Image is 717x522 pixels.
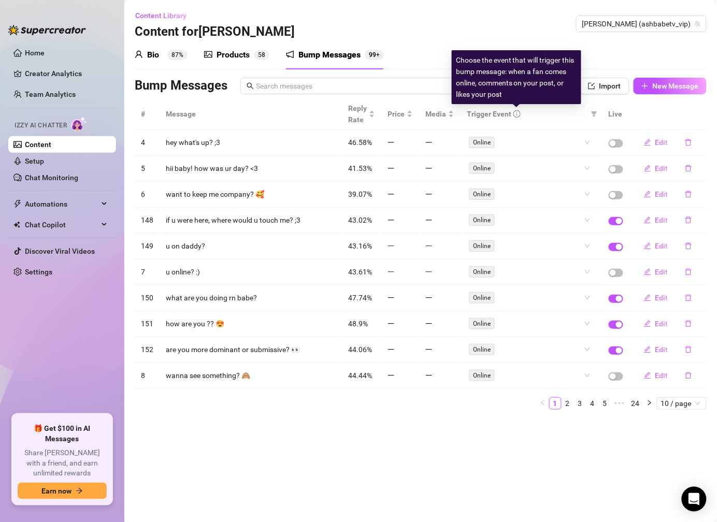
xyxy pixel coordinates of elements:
[677,238,700,254] button: delete
[591,111,597,117] span: filter
[388,320,395,327] span: minus
[13,200,22,208] span: thunderbolt
[682,487,707,512] div: Open Intercom Messenger
[644,216,651,224] span: edit
[677,212,700,228] button: delete
[160,208,342,234] td: if u were here, where would u touch me? ;3
[636,134,677,151] button: Edit
[636,367,677,384] button: Edit
[469,344,495,355] span: Online
[135,98,160,130] th: #
[348,268,372,276] span: 43.61%
[469,318,495,329] span: Online
[628,398,643,409] a: 24
[677,186,700,202] button: delete
[469,189,495,200] span: Online
[641,82,649,90] span: plus
[348,371,372,380] span: 44.44%
[204,50,212,59] span: picture
[643,397,656,410] li: Next Page
[655,190,668,198] span: Edit
[388,165,395,172] span: minus
[388,242,395,250] span: minus
[603,98,629,130] th: Live
[167,50,188,60] sup: 87%
[135,259,160,285] td: 7
[469,214,495,226] span: Online
[135,130,160,156] td: 4
[298,49,361,61] div: Bump Messages
[18,483,107,499] button: Earn nowarrow-right
[469,292,495,303] span: Online
[685,139,692,146] span: delete
[469,240,495,252] span: Online
[655,164,668,172] span: Edit
[348,216,372,224] span: 43.02%
[13,221,20,228] img: Chat Copilot
[636,212,677,228] button: Edit
[644,139,651,146] span: edit
[425,294,433,301] span: minus
[513,110,521,118] span: info-circle
[685,346,692,353] span: delete
[540,400,546,406] span: left
[256,80,493,92] input: Search messages
[636,264,677,280] button: Edit
[661,398,702,409] span: 10 / page
[388,372,395,379] span: minus
[636,238,677,254] button: Edit
[636,186,677,202] button: Edit
[644,372,651,379] span: edit
[25,49,45,57] a: Home
[160,156,342,182] td: hii baby! how was ur day? <3
[685,268,692,275] span: delete
[636,315,677,332] button: Edit
[550,398,561,409] a: 1
[611,397,628,410] span: •••
[580,78,629,94] button: Import
[254,50,269,60] sup: 58
[425,268,433,275] span: minus
[425,320,433,327] span: minus
[599,82,621,90] span: Import
[76,487,83,495] span: arrow-right
[217,49,250,61] div: Products
[549,397,562,410] li: 1
[677,264,700,280] button: delete
[644,320,651,327] span: edit
[655,371,668,380] span: Edit
[25,216,98,233] span: Chat Copilot
[135,234,160,259] td: 149
[18,448,107,479] span: Share [PERSON_NAME] with a friend, and earn unlimited rewards
[657,397,707,410] div: Page Size
[587,398,598,409] a: 4
[258,51,262,59] span: 5
[15,121,67,130] span: Izzy AI Chatter
[685,320,692,327] span: delete
[388,139,395,146] span: minus
[135,182,160,208] td: 6
[537,397,549,410] li: Previous Page
[348,345,372,354] span: 44.06%
[348,138,372,147] span: 46.58%
[655,345,668,354] span: Edit
[469,137,495,148] span: Online
[425,242,433,250] span: minus
[147,49,159,61] div: Bio
[677,160,700,177] button: delete
[135,78,227,94] h3: Bump Messages
[644,346,651,353] span: edit
[160,311,342,337] td: how are you ?? 😍
[655,320,668,328] span: Edit
[365,50,384,60] sup: 153
[599,397,611,410] li: 5
[348,320,368,328] span: 48.9%
[655,242,668,250] span: Edit
[588,82,595,90] span: import
[644,242,651,250] span: edit
[135,7,195,24] button: Content Library
[562,397,574,410] li: 2
[644,191,651,198] span: edit
[586,397,599,410] li: 4
[25,268,52,276] a: Settings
